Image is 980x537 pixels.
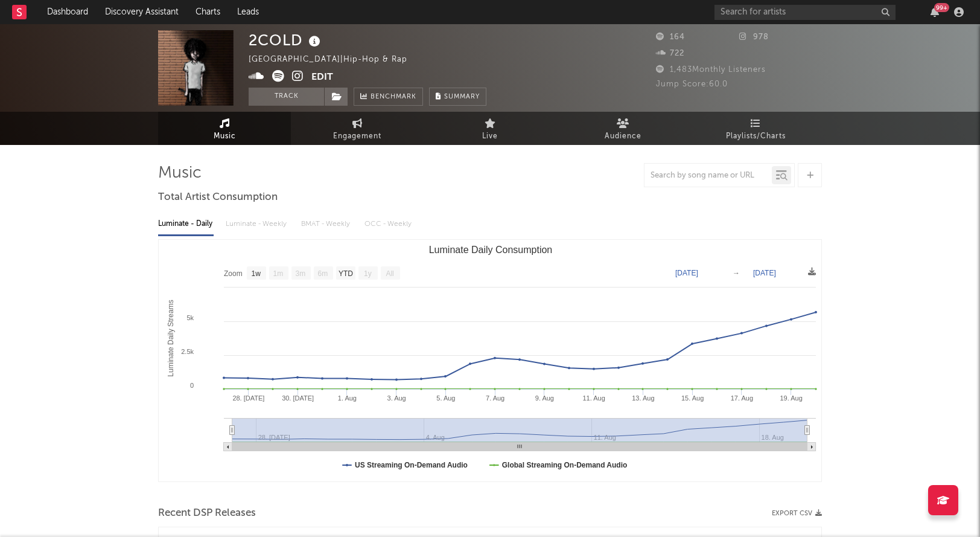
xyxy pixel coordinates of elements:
span: Benchmark [371,90,416,105]
text: All [386,269,393,278]
div: 2COLD [249,30,323,50]
text: 11. Aug [582,394,605,402]
span: Total Artist Consumption [158,190,278,205]
button: Summary [429,88,486,106]
a: Benchmark [354,88,423,106]
a: Audience [556,112,689,145]
text: 15. Aug [681,394,704,402]
text: 1y [364,269,372,278]
span: Audience [605,129,641,144]
div: [GEOGRAPHIC_DATA] | Hip-hop & Rap [249,53,435,67]
text: Zoom [224,269,243,278]
input: Search for artists [714,5,896,20]
text: 1w [252,269,261,278]
button: 99+ [931,7,939,17]
text: Luminate Daily Streams [167,300,175,376]
a: Music [158,112,291,145]
text: 5. Aug [436,394,455,402]
text: 13. Aug [632,394,654,402]
text: 28. [DATE] [232,394,264,402]
text: Global Streaming On-Demand Audio [502,461,628,469]
a: Engagement [291,112,424,145]
text: [DATE] [753,269,776,277]
span: 978 [739,33,769,41]
text: 9. Aug [535,394,554,402]
text: 3. Aug [387,394,406,402]
div: 99 + [934,3,949,12]
button: Edit [311,70,333,85]
text: YTD [339,269,353,278]
text: 5k [186,314,194,321]
a: Live [424,112,556,145]
text: 1. Aug [338,394,357,402]
span: 1,483 Monthly Listeners [656,66,766,74]
a: Playlists/Charts [689,112,822,145]
span: 722 [656,50,684,57]
text: Luminate Daily Consumption [429,245,553,255]
text: 7. Aug [486,394,504,402]
span: Live [482,129,498,144]
text: 30. [DATE] [282,394,314,402]
button: Track [249,88,324,106]
text: 19. Aug [780,394,802,402]
span: Jump Score: 60.0 [656,80,728,88]
text: 1m [273,269,284,278]
span: Recent DSP Releases [158,506,256,521]
text: 3m [296,269,306,278]
button: Export CSV [772,510,822,517]
span: Summary [444,94,480,100]
text: 0 [190,382,194,389]
text: US Streaming On-Demand Audio [355,461,468,469]
span: Engagement [333,129,381,144]
input: Search by song name or URL [644,171,772,181]
span: Music [214,129,236,144]
span: Playlists/Charts [726,129,786,144]
text: 6m [318,269,328,278]
text: → [733,269,740,277]
text: [DATE] [675,269,698,277]
span: 164 [656,33,685,41]
div: Luminate - Daily [158,214,214,234]
text: 17. Aug [731,394,753,402]
text: 2.5k [181,348,194,355]
svg: Luminate Daily Consumption [159,240,822,481]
